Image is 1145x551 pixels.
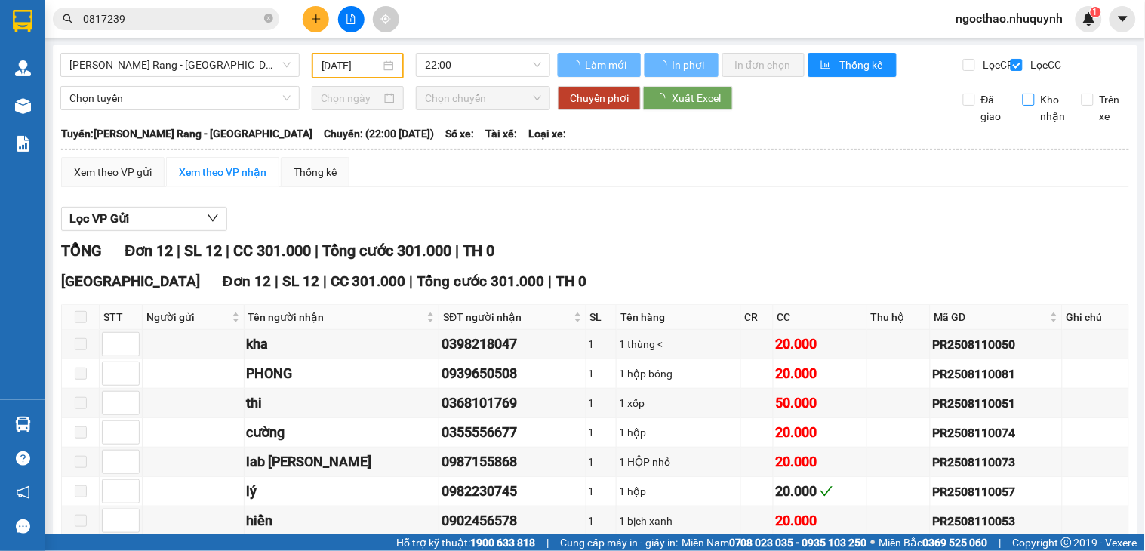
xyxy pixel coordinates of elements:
th: STT [100,305,143,330]
span: Đơn 12 [125,242,173,260]
div: 1 xốp [619,395,737,411]
span: copyright [1061,537,1072,548]
div: 1 [589,483,614,500]
span: TH 0 [463,242,494,260]
div: hiền [247,510,437,531]
span: | [999,534,1002,551]
span: Lọc VP Gửi [69,209,129,228]
span: | [226,242,229,260]
td: PR2508110081 [931,359,1063,389]
div: 0368101769 [442,392,583,414]
span: Số xe: [445,125,474,142]
div: 50.000 [776,392,864,414]
span: SĐT người nhận [443,309,571,325]
span: Tên người nhận [248,309,424,325]
img: solution-icon [15,136,31,152]
div: kha [247,334,437,355]
div: 1 [589,395,614,411]
td: 0902456578 [439,506,586,536]
button: plus [303,6,329,32]
span: caret-down [1116,12,1130,26]
span: | [177,242,180,260]
span: Tài xế: [485,125,517,142]
span: Lọc CR [977,57,1017,73]
button: Xuất Excel [643,86,733,110]
span: Kho nhận [1035,91,1072,125]
td: 0398218047 [439,330,586,359]
span: Cung cấp máy in - giấy in: [560,534,678,551]
img: warehouse-icon [15,417,31,432]
td: 0982230745 [439,477,586,506]
td: lý [245,477,440,506]
span: search [63,14,73,24]
button: bar-chartThống kê [808,53,897,77]
td: PR2508110053 [931,506,1063,536]
div: 1 hộp bóng [619,365,737,382]
div: 1 hộp [619,483,737,500]
div: Xem theo VP nhận [179,164,266,180]
div: 0398218047 [442,334,583,355]
td: thi [245,389,440,418]
span: notification [16,485,30,500]
span: TH 0 [556,272,587,290]
td: PR2508110050 [931,330,1063,359]
button: Lọc VP Gửi [61,207,227,231]
div: 0987155868 [442,451,583,473]
span: SL 12 [184,242,222,260]
span: plus [311,14,322,24]
span: Trên xe [1094,91,1130,125]
strong: 0708 023 035 - 0935 103 250 [729,537,867,549]
div: thi [247,392,437,414]
span: file-add [346,14,356,24]
img: icon-new-feature [1082,12,1096,26]
span: Người gửi [146,309,229,325]
td: 0368101769 [439,389,586,418]
span: Phan Rang - Sài Gòn [69,54,291,76]
div: 20.000 [776,451,864,473]
span: Tổng cước 301.000 [322,242,451,260]
th: Tên hàng [617,305,740,330]
span: | [315,242,319,260]
td: 0987155868 [439,448,586,477]
td: 0939650508 [439,359,586,389]
td: kha [245,330,440,359]
div: 1 [589,365,614,382]
td: PR2508110051 [931,389,1063,418]
span: message [16,519,30,534]
span: down [207,212,219,224]
button: file-add [338,6,365,32]
td: PR2508110074 [931,418,1063,448]
span: [GEOGRAPHIC_DATA] [61,272,200,290]
div: 0902456578 [442,510,583,531]
span: Chọn tuyến [69,87,291,109]
span: CC 301.000 [331,272,406,290]
button: In đơn chọn [722,53,805,77]
span: Miền Bắc [879,534,988,551]
div: 1 bịch xanh [619,513,737,529]
span: 1 [1093,7,1098,17]
div: PR2508110057 [933,482,1060,501]
div: 20.000 [776,363,864,384]
td: cường [245,418,440,448]
div: Xem theo VP gửi [74,164,152,180]
span: Hỗ trợ kỹ thuật: [396,534,535,551]
button: caret-down [1110,6,1136,32]
div: 20.000 [776,481,864,502]
div: 20.000 [776,422,864,443]
div: lab [PERSON_NAME] [247,451,437,473]
div: Thống kê [294,164,337,180]
div: PR2508110073 [933,453,1060,472]
strong: 1900 633 818 [470,537,535,549]
span: loading [655,93,672,103]
span: ⚪️ [871,540,876,546]
td: hiền [245,506,440,536]
span: 22:00 [425,54,541,76]
th: SL [586,305,617,330]
div: 0355556677 [442,422,583,443]
span: In phơi [672,57,706,73]
span: Đơn 12 [223,272,271,290]
td: PR2508110057 [931,477,1063,506]
span: loading [570,60,583,70]
span: SL 12 [282,272,319,290]
span: TỔNG [61,242,102,260]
